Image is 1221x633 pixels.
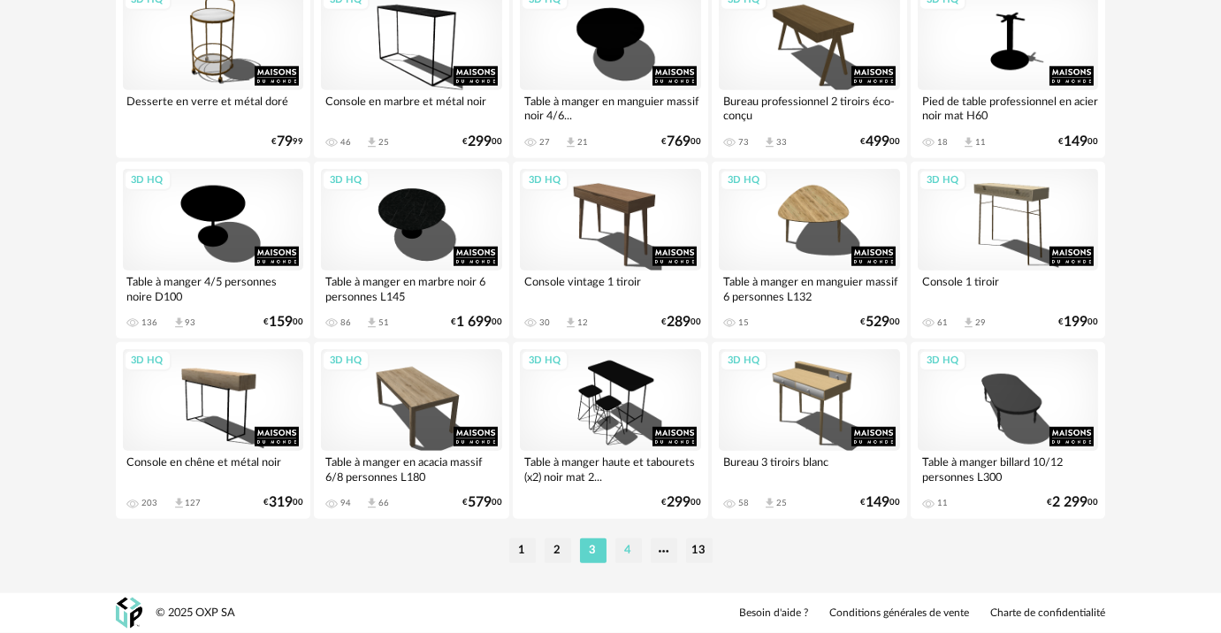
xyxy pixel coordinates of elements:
[975,317,986,328] div: 29
[462,136,502,148] div: € 00
[322,170,370,192] div: 3D HQ
[919,350,966,372] div: 3D HQ
[911,342,1106,519] a: 3D HQ Table à manger billard 10/12 personnes L300 11 €2 29900
[365,136,378,149] span: Download icon
[321,90,502,126] div: Console en marbre et métal noir
[776,498,787,508] div: 25
[719,90,900,126] div: Bureau professionnel 2 tiroirs éco-conçu
[172,316,186,330] span: Download icon
[271,136,303,148] div: € 99
[937,137,948,148] div: 18
[520,451,701,486] div: Table à manger haute et tabourets (x2) noir mat 2...
[738,498,749,508] div: 58
[520,271,701,306] div: Console vintage 1 tiroir
[378,137,389,148] div: 25
[277,136,293,148] span: 79
[456,316,492,328] span: 1 699
[918,451,1099,486] div: Table à manger billard 10/12 personnes L300
[269,497,293,508] span: 319
[661,316,701,328] div: € 00
[918,90,1099,126] div: Pied de table professionnel en acier noir mat H60
[1064,136,1087,148] span: 149
[322,350,370,372] div: 3D HQ
[738,137,749,148] div: 73
[509,538,536,563] li: 1
[186,498,202,508] div: 127
[123,271,304,306] div: Table à manger 4/5 personnes noire D100
[937,317,948,328] div: 61
[577,137,588,148] div: 21
[860,136,900,148] div: € 00
[321,451,502,486] div: Table à manger en acacia massif 6/8 personnes L180
[378,317,389,328] div: 51
[462,497,502,508] div: € 00
[365,316,378,330] span: Download icon
[340,498,351,508] div: 94
[124,350,172,372] div: 3D HQ
[539,317,550,328] div: 30
[686,538,713,563] li: 13
[661,136,701,148] div: € 00
[738,317,749,328] div: 15
[468,136,492,148] span: 299
[667,316,691,328] span: 289
[712,162,907,339] a: 3D HQ Table à manger en manguier massif 6 personnes L132 15 €52900
[763,136,776,149] span: Download icon
[365,497,378,510] span: Download icon
[1052,497,1087,508] span: 2 299
[1058,136,1098,148] div: € 00
[720,350,767,372] div: 3D HQ
[378,498,389,508] div: 66
[156,606,236,621] div: © 2025 OXP SA
[1047,497,1098,508] div: € 00
[142,317,158,328] div: 136
[919,170,966,192] div: 3D HQ
[937,498,948,508] div: 11
[340,317,351,328] div: 86
[866,136,889,148] span: 499
[580,538,607,563] li: 3
[123,451,304,486] div: Console en chêne et métal noir
[513,342,708,519] a: 3D HQ Table à manger haute et tabourets (x2) noir mat 2... €29900
[269,316,293,328] span: 159
[124,170,172,192] div: 3D HQ
[142,498,158,508] div: 203
[468,497,492,508] span: 579
[1058,316,1098,328] div: € 00
[991,606,1106,621] a: Charte de confidentialité
[720,170,767,192] div: 3D HQ
[564,316,577,330] span: Download icon
[918,271,1099,306] div: Console 1 tiroir
[186,317,196,328] div: 93
[719,271,900,306] div: Table à manger en manguier massif 6 personnes L132
[776,137,787,148] div: 33
[962,136,975,149] span: Download icon
[860,497,900,508] div: € 00
[123,90,304,126] div: Desserte en verre et métal doré
[521,170,569,192] div: 3D HQ
[740,606,809,621] a: Besoin d'aide ?
[545,538,571,563] li: 2
[866,316,889,328] span: 529
[763,497,776,510] span: Download icon
[866,497,889,508] span: 149
[263,497,303,508] div: € 00
[340,137,351,148] div: 46
[172,497,186,510] span: Download icon
[830,606,970,621] a: Conditions générales de vente
[539,137,550,148] div: 27
[314,342,509,519] a: 3D HQ Table à manger en acacia massif 6/8 personnes L180 94 Download icon 66 €57900
[719,451,900,486] div: Bureau 3 tiroirs blanc
[661,497,701,508] div: € 00
[513,162,708,339] a: 3D HQ Console vintage 1 tiroir 30 Download icon 12 €28900
[314,162,509,339] a: 3D HQ Table à manger en marbre noir 6 personnes L145 86 Download icon 51 €1 69900
[263,316,303,328] div: € 00
[116,342,311,519] a: 3D HQ Console en chêne et métal noir 203 Download icon 127 €31900
[712,342,907,519] a: 3D HQ Bureau 3 tiroirs blanc 58 Download icon 25 €14900
[667,497,691,508] span: 299
[615,538,642,563] li: 4
[860,316,900,328] div: € 00
[116,162,311,339] a: 3D HQ Table à manger 4/5 personnes noire D100 136 Download icon 93 €15900
[116,598,142,629] img: OXP
[577,317,588,328] div: 12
